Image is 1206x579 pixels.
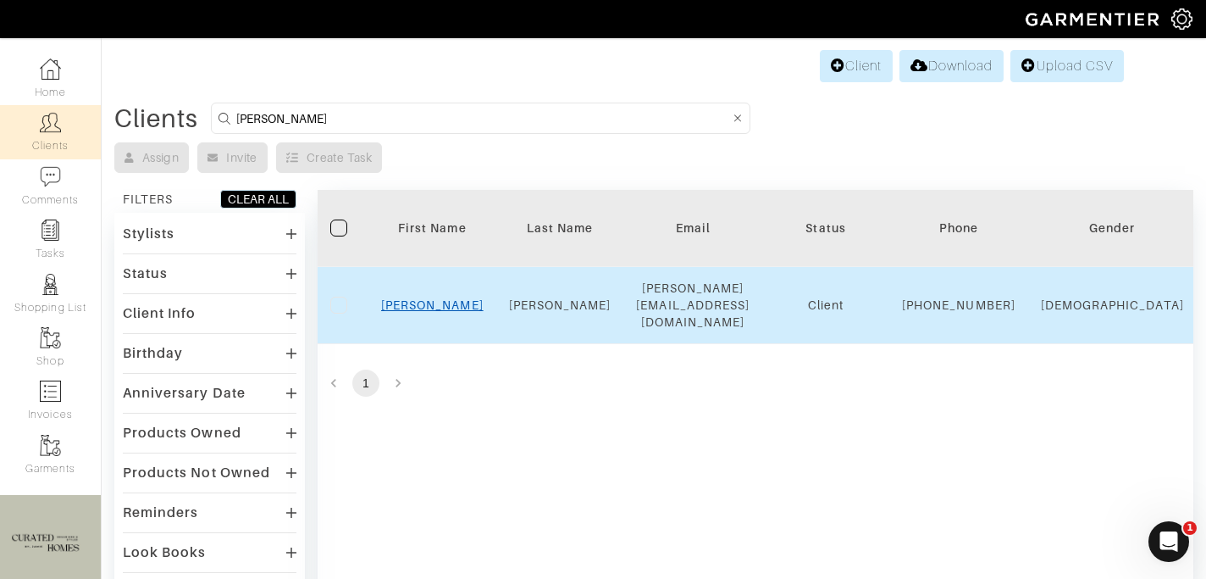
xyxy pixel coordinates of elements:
[1041,220,1184,237] div: Gender
[123,544,207,561] div: Look Books
[1183,521,1197,535] span: 1
[40,58,61,80] img: dashboard-icon-dbcd8f5a0b271acd01030246c82b418ddd0df26cd7fceb0bd07c9910d44c42f6.png
[352,370,379,397] button: page 1
[496,190,624,267] th: Toggle SortBy
[902,297,1015,314] div: [PHONE_NUMBER]
[1041,297,1184,314] div: [DEMOGRAPHIC_DATA]
[123,305,196,322] div: Client Info
[762,190,889,267] th: Toggle SortBy
[381,298,484,312] a: [PERSON_NAME]
[123,265,168,282] div: Status
[381,220,484,237] div: First Name
[318,370,1193,397] nav: pagination navigation
[40,327,61,348] img: garments-icon-b7da505a4dc4fd61783c78ac3ca0ef83fa9d6f193b1c9dc38574b1d14d53ca28.png
[40,220,61,241] img: reminder-icon-8004d30b9f0a5d33ae49ab947aed9ed385cf756f9e5892f1edd6e32f2345188e.png
[123,425,241,442] div: Products Owned
[636,280,750,331] div: [PERSON_NAME][EMAIL_ADDRESS][DOMAIN_NAME]
[40,435,61,456] img: garments-icon-b7da505a4dc4fd61783c78ac3ca0ef83fa9d6f193b1c9dc38574b1d14d53ca28.png
[509,298,611,312] a: [PERSON_NAME]
[1010,50,1124,82] a: Upload CSV
[1148,521,1189,562] iframe: Intercom live chat
[1171,8,1192,30] img: gear-icon-white-bd11855cb880d31180b6d7d6211b90ccbf57a29d726f0c71d8c61bd08dd39cc2.png
[228,191,289,208] div: CLEAR ALL
[902,220,1015,237] div: Phone
[509,220,611,237] div: Last Name
[123,345,183,362] div: Birthday
[775,220,877,237] div: Status
[636,220,750,237] div: Email
[40,112,61,133] img: clients-icon-6bae9207a08558b7cb47a8932f037763ab4055f8c8b6bfacd5dc20c3e0201464.png
[368,190,496,267] th: Toggle SortBy
[123,385,246,402] div: Anniversary Date
[40,381,61,402] img: orders-icon-0abe47150d42831381b5fb84f609e132dff9fe21cb692f30cb5eec754e2cba89.png
[40,274,61,295] img: stylists-icon-eb353228a002819b7ec25b43dbf5f0378dd9e0616d9560372ff212230b889e62.png
[123,504,198,521] div: Reminders
[114,110,198,127] div: Clients
[220,190,296,209] button: CLEAR ALL
[123,225,174,242] div: Stylists
[123,465,270,482] div: Products Not Owned
[1017,4,1171,34] img: garmentier-logo-header-white-b43fb05a5012e4ada735d5af1a66efaba907eab6374d6393d1fbf88cb4ef424d.png
[820,50,893,82] a: Client
[40,166,61,187] img: comment-icon-a0a6a9ef722e966f86d9cbdc48e553b5cf19dbc54f86b18d962a5391bc8f6eb6.png
[899,50,1004,82] a: Download
[123,191,173,208] div: FILTERS
[236,108,730,129] input: Search by name, email, phone, city, or state
[1028,190,1197,267] th: Toggle SortBy
[775,297,877,314] div: Client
